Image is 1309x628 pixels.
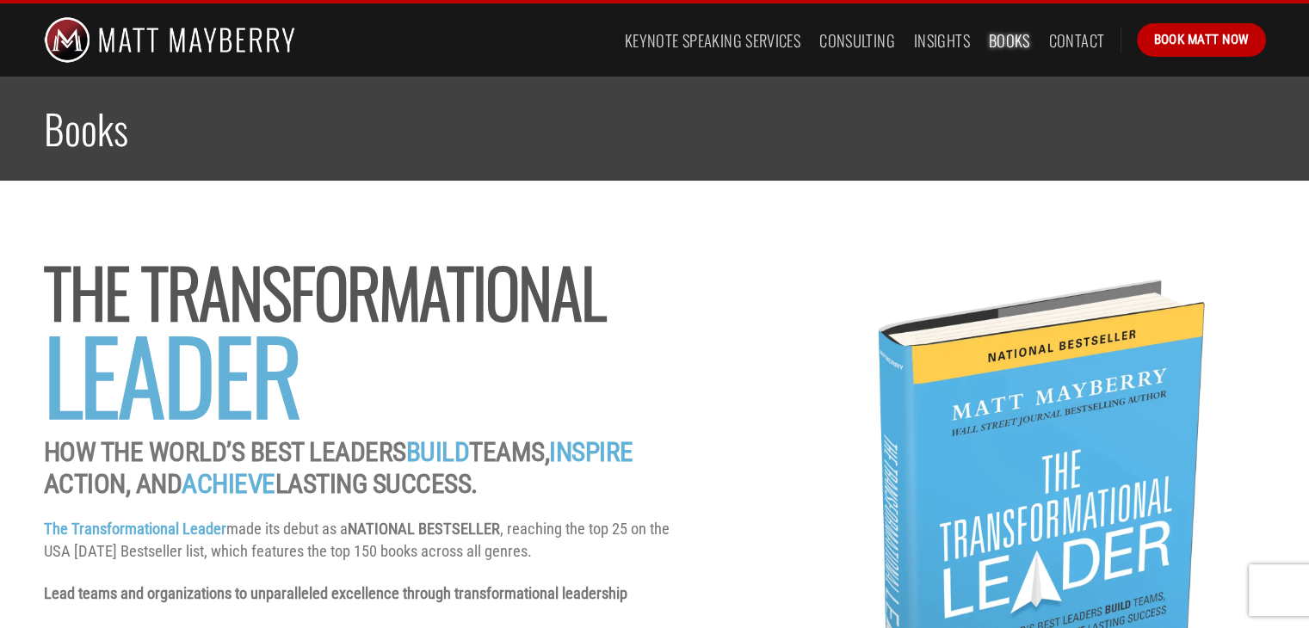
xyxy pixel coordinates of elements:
[549,436,633,468] strong: Inspire
[44,98,128,158] span: Books
[989,25,1030,56] a: Books
[819,25,895,56] a: Consulting
[348,520,500,538] strong: NATIONAL BESTSELLER
[44,300,300,446] span: Leader
[625,25,800,56] a: Keynote Speaking Services
[1137,23,1265,56] a: Book Matt Now
[44,3,296,77] img: Matt Mayberry
[914,25,970,56] a: Insights
[44,520,226,538] span: The Transformational Leader
[44,436,677,501] p: How the World’s Best Leaders Teams, Action, And Lasting Success.
[1153,29,1249,50] span: Book Matt Now
[406,436,470,468] strong: Build
[44,518,677,563] p: made its debut as a , reaching the top 25 on the USA [DATE] Bestseller list, which features the t...
[182,468,275,500] strong: Achieve
[1049,25,1105,56] a: Contact
[44,258,677,423] h2: The Transformational
[44,584,627,602] span: Lead teams and organizations to unparalleled excellence through transformational leadership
